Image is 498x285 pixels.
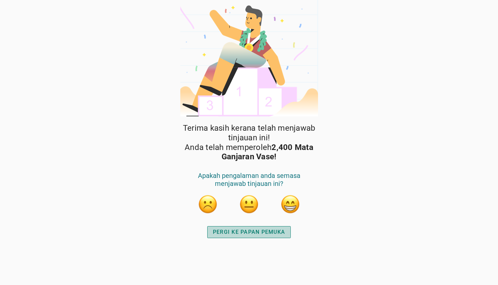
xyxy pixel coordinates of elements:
button: PERGI KE PAPAN PEMUKA [207,226,291,238]
strong: 2,400 Mata Ganjaran Vase! [222,143,313,162]
span: Terima kasih kerana telah menjawab tinjauan ini! [179,123,319,143]
div: PERGI KE PAPAN PEMUKA [213,228,285,236]
span: Anda telah memperoleh [179,143,319,162]
div: Apakah pengalaman anda semasa menjawab tinjauan ini? [187,172,311,194]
